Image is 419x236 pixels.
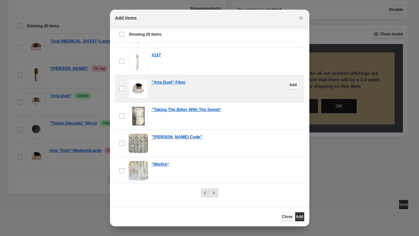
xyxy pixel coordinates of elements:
button: Close [282,212,293,221]
a: "Misfire" [152,161,169,168]
img: "Misfire" [129,161,148,180]
nav: Pagination [201,188,218,197]
a: "[PERSON_NAME] Code" [152,134,203,140]
span: Showing 25 items [129,32,161,37]
a: "Aria Duet" Fiber [152,79,186,86]
img: "Aria Duet" Fiber [129,79,148,98]
button: Close [296,14,305,23]
a: #127 [152,52,161,58]
span: Add [289,82,297,87]
img: "Taking The Bitter With The Sweet" [129,106,148,126]
a: "Taking The Bitter With The Sweet" [152,106,222,113]
button: Add [289,80,298,89]
h2: Add items [115,15,137,21]
img: #127 [129,52,148,71]
button: Add [295,212,304,221]
img: "Morse Code" [129,134,148,153]
span: Add [296,214,303,219]
button: Next [209,188,218,197]
button: Previous [201,188,210,197]
span: Close [282,214,293,219]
